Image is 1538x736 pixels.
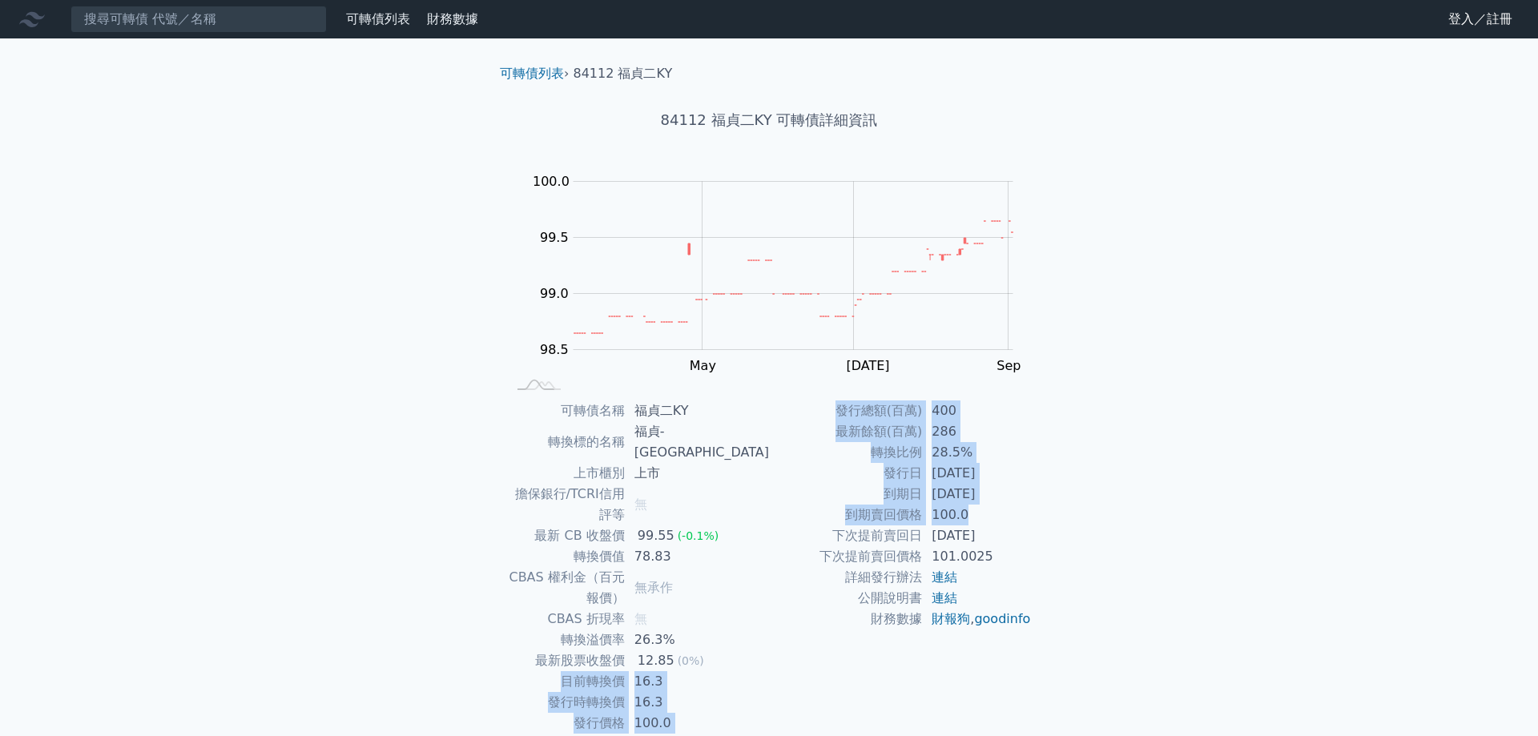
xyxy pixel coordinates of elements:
[922,400,1032,421] td: 400
[506,484,625,525] td: 擔保銀行/TCRI信用評等
[922,525,1032,546] td: [DATE]
[922,421,1032,442] td: 286
[769,400,922,421] td: 發行總額(百萬)
[506,629,625,650] td: 轉換溢價率
[922,442,1032,463] td: 28.5%
[574,64,673,83] li: 84112 福貞二KY
[634,525,678,546] div: 99.55
[922,609,1032,629] td: ,
[625,463,769,484] td: 上市
[506,609,625,629] td: CBAS 折現率
[540,286,569,301] tspan: 99.0
[625,671,769,692] td: 16.3
[506,525,625,546] td: 最新 CB 收盤價
[540,230,569,245] tspan: 99.5
[533,174,570,189] tspan: 100.0
[634,497,647,512] span: 無
[506,400,625,421] td: 可轉債名稱
[922,484,1032,505] td: [DATE]
[625,400,769,421] td: 福貞二KY
[1435,6,1525,32] a: 登入／註冊
[922,505,1032,525] td: 100.0
[500,66,564,81] a: 可轉債列表
[506,671,625,692] td: 目前轉換價
[634,611,647,626] span: 無
[1458,659,1538,736] iframe: Chat Widget
[932,590,957,605] a: 連結
[769,442,922,463] td: 轉換比例
[996,358,1021,373] tspan: Sep
[506,463,625,484] td: 上市櫃別
[625,546,769,567] td: 78.83
[506,567,625,609] td: CBAS 權利金（百元報價）
[506,650,625,671] td: 最新股票收盤價
[506,692,625,713] td: 發行時轉換價
[1458,659,1538,736] div: 聊天小工具
[500,64,569,83] li: ›
[690,358,716,373] tspan: May
[506,546,625,567] td: 轉換價值
[625,629,769,650] td: 26.3%
[70,6,327,33] input: 搜尋可轉債 代號／名稱
[769,463,922,484] td: 發行日
[346,11,410,26] a: 可轉債列表
[625,713,769,734] td: 100.0
[932,611,970,626] a: 財報狗
[769,505,922,525] td: 到期賣回價格
[427,11,478,26] a: 財務數據
[769,567,922,588] td: 詳細發行辦法
[678,654,704,667] span: (0%)
[634,650,678,671] div: 12.85
[922,546,1032,567] td: 101.0025
[678,529,719,542] span: (-0.1%)
[769,525,922,546] td: 下次提前賣回日
[634,580,673,595] span: 無承作
[846,358,889,373] tspan: [DATE]
[487,109,1051,131] h1: 84112 福貞二KY 可轉債詳細資訊
[506,421,625,463] td: 轉換標的名稱
[625,692,769,713] td: 16.3
[769,484,922,505] td: 到期日
[506,713,625,734] td: 發行價格
[769,546,922,567] td: 下次提前賣回價格
[932,569,957,585] a: 連結
[540,342,569,357] tspan: 98.5
[625,421,769,463] td: 福貞-[GEOGRAPHIC_DATA]
[769,421,922,442] td: 最新餘額(百萬)
[922,463,1032,484] td: [DATE]
[769,588,922,609] td: 公開說明書
[974,611,1030,626] a: goodinfo
[769,609,922,629] td: 財務數據
[525,174,1037,373] g: Chart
